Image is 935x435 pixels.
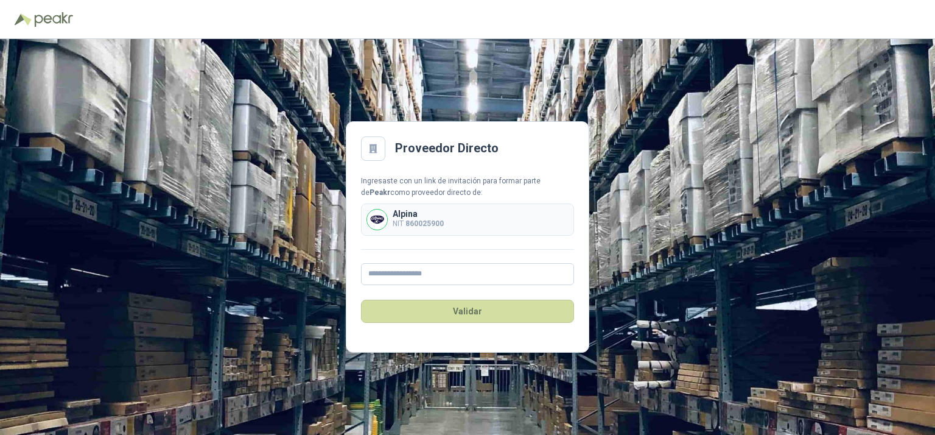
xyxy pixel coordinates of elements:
[369,188,390,197] b: Peakr
[34,12,73,27] img: Peakr
[393,210,444,218] p: Alpina
[367,210,387,230] img: Company Logo
[15,13,32,26] img: Logo
[395,139,499,158] h2: Proveedor Directo
[361,300,574,323] button: Validar
[405,219,444,228] b: 860025900
[361,175,574,199] div: Ingresaste con un link de invitación para formar parte de como proveedor directo de:
[393,218,444,230] p: NIT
